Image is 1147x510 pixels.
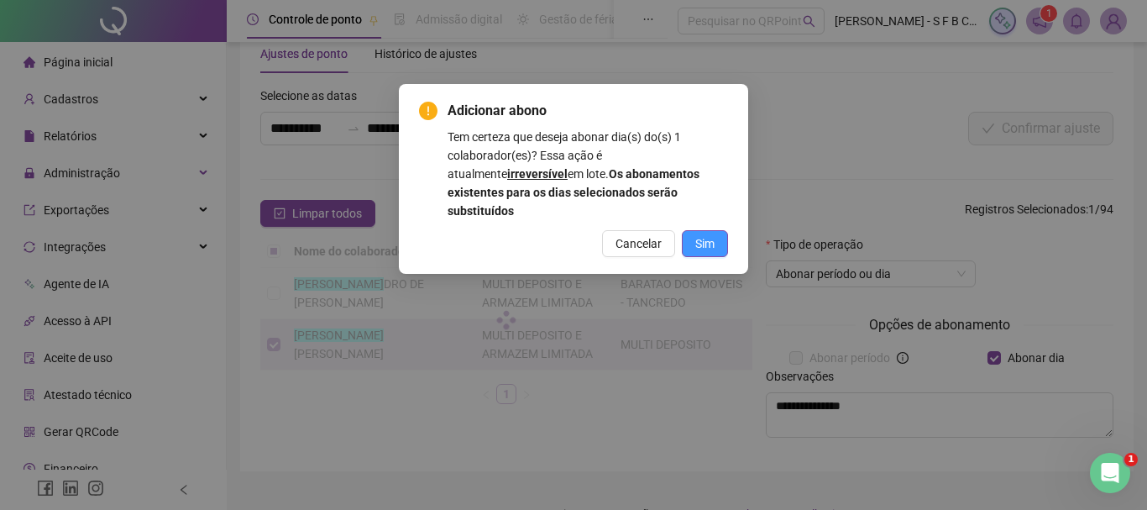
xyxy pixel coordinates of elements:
[448,128,728,220] div: Tem certeza que deseja abonar dia(s) do(s) 1 colaborador(es)? Essa ação é atualmente em lote.
[448,101,728,121] span: Adicionar abono
[1090,453,1130,493] iframe: Intercom live chat
[1124,453,1138,466] span: 1
[448,167,699,218] b: Os abonamentos existentes para os dias selecionados serão substituídos
[419,102,437,120] span: exclamation-circle
[507,167,568,181] b: irreversível
[615,234,662,253] span: Cancelar
[682,230,728,257] button: Sim
[602,230,675,257] button: Cancelar
[695,234,715,253] span: Sim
